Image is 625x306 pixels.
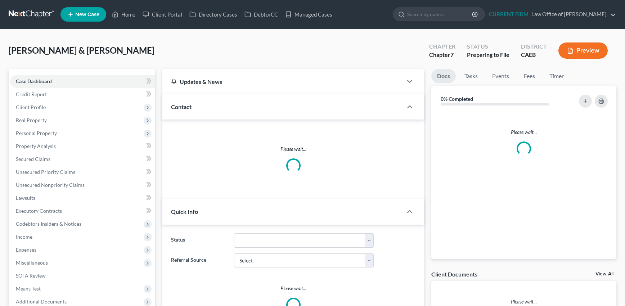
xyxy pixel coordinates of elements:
[10,153,155,166] a: Secured Claims
[171,285,415,292] p: Please wait...
[16,91,47,97] span: Credit Report
[108,8,139,21] a: Home
[10,88,155,101] a: Credit Report
[407,8,473,21] input: Search by name...
[10,204,155,217] a: Executory Contracts
[437,129,611,136] p: Please wait...
[467,51,509,59] div: Preparing to File
[10,166,155,179] a: Unsecured Priority Claims
[595,271,613,276] a: View All
[16,208,62,214] span: Executory Contracts
[16,182,85,188] span: Unsecured Nonpriority Claims
[16,195,35,201] span: Lawsuits
[521,42,547,51] div: District
[10,140,155,153] a: Property Analysis
[16,221,81,227] span: Codebtors Insiders & Notices
[431,270,477,278] div: Client Documents
[139,8,186,21] a: Client Portal
[282,8,336,21] a: Managed Cases
[167,253,230,268] label: Referral Source
[171,103,192,110] span: Contact
[186,8,241,21] a: Directory Cases
[241,8,282,21] a: DebtorCC
[167,233,230,248] label: Status
[467,42,509,51] div: Status
[16,143,56,149] span: Property Analysis
[16,234,32,240] span: Income
[16,130,57,136] span: Personal Property
[485,8,616,21] a: CURRENT FIRMLaw Office of [PERSON_NAME]
[75,12,99,17] span: New Case
[171,208,198,215] span: Quick Info
[16,117,47,123] span: Real Property
[431,298,616,305] p: Please wait...
[16,298,67,305] span: Additional Documents
[16,156,50,162] span: Secured Claims
[16,247,36,253] span: Expenses
[429,42,455,51] div: Chapter
[16,285,41,292] span: Means Test
[171,145,415,153] p: Please wait...
[16,273,46,279] span: SOFA Review
[16,78,52,84] span: Case Dashboard
[521,51,547,59] div: CAEB
[16,169,75,175] span: Unsecured Priority Claims
[544,69,570,83] a: Timer
[450,51,454,58] span: 7
[459,69,484,83] a: Tasks
[16,260,48,266] span: Miscellaneous
[10,269,155,282] a: SOFA Review
[489,11,529,17] strong: CURRENT FIRM
[9,45,154,55] span: [PERSON_NAME] & [PERSON_NAME]
[10,179,155,192] a: Unsecured Nonpriority Claims
[441,96,473,102] strong: 0% Completed
[431,69,456,83] a: Docs
[10,192,155,204] a: Lawsuits
[16,104,46,110] span: Client Profile
[486,69,515,83] a: Events
[10,75,155,88] a: Case Dashboard
[429,51,455,59] div: Chapter
[558,42,608,59] button: Preview
[518,69,541,83] a: Fees
[171,78,394,85] div: Updates & News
